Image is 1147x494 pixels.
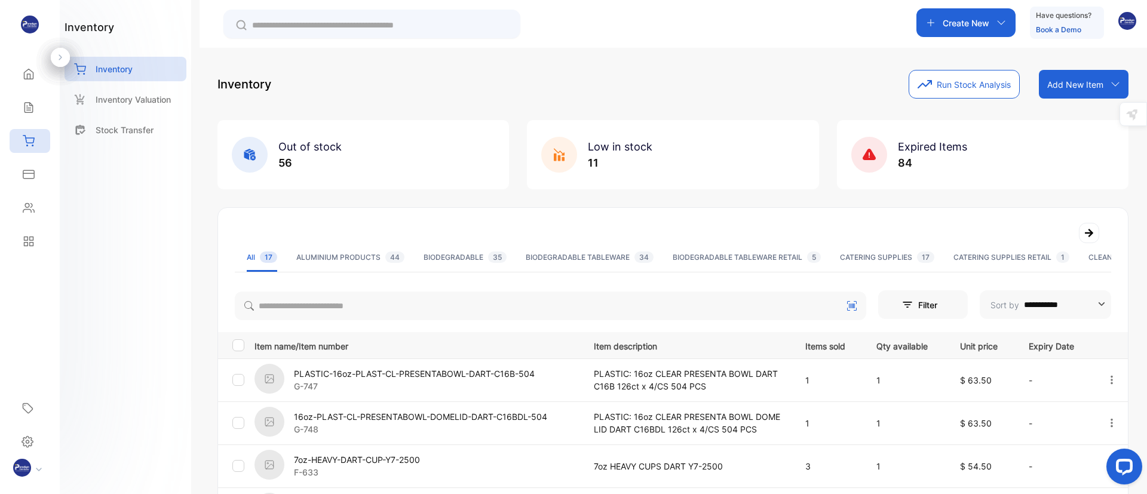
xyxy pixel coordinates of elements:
[1029,460,1081,472] p: -
[1029,374,1081,386] p: -
[424,252,507,263] div: BIODEGRADABLE
[990,299,1019,311] p: Sort by
[65,118,186,142] a: Stock Transfer
[1118,12,1136,30] img: avatar
[254,407,284,437] img: item
[594,367,781,392] p: PLASTIC: 16oz CLEAR PRESENTA BOWL DART C16B 126ct x 4/CS 504 PCS
[840,252,934,263] div: CATERING SUPPLIES
[1097,444,1147,494] iframe: LiveChat chat widget
[960,418,992,428] span: $ 63.50
[1118,8,1136,37] button: avatar
[916,8,1016,37] button: Create New
[247,252,277,263] div: All
[385,251,404,263] span: 44
[260,251,277,263] span: 17
[96,93,171,106] p: Inventory Valuation
[294,453,420,466] p: 7oz-HEAVY-DART-CUP-Y7-2500
[254,364,284,394] img: item
[917,251,934,263] span: 17
[96,63,133,75] p: Inventory
[1036,10,1091,22] p: Have questions?
[65,57,186,81] a: Inventory
[594,460,781,472] p: 7oz HEAVY CUPS DART Y7-2500
[807,251,821,263] span: 5
[65,87,186,112] a: Inventory Valuation
[980,290,1111,319] button: Sort by
[876,460,936,472] p: 1
[898,155,967,171] p: 84
[1047,78,1103,91] p: Add New Item
[805,460,852,472] p: 3
[943,17,989,29] p: Create New
[65,19,114,35] h1: inventory
[294,423,547,435] p: G-748
[13,459,31,477] img: profile
[594,410,781,435] p: PLASTIC: 16oz CLEAR PRESENTA BOWL DOME LID DART C16BDL 126ct x 4/CS 504 PCS
[953,252,1069,263] div: CATERING SUPPLIES RETAIL
[1056,251,1069,263] span: 1
[876,337,936,352] p: Qty available
[594,337,781,352] p: Item description
[805,374,852,386] p: 1
[876,417,936,429] p: 1
[96,124,154,136] p: Stock Transfer
[526,252,654,263] div: BIODEGRADABLE TABLEWARE
[1029,337,1081,352] p: Expiry Date
[805,337,852,352] p: Items sold
[294,410,547,423] p: 16oz-PLAST-CL-PRESENTABOWL-DOMELID-DART-C16BDL-504
[254,337,579,352] p: Item name/Item number
[254,450,284,480] img: item
[898,140,967,153] span: Expired Items
[634,251,654,263] span: 34
[21,16,39,33] img: logo
[296,252,404,263] div: ALUMINIUM PRODUCTS
[960,337,1004,352] p: Unit price
[588,155,652,171] p: 11
[294,380,535,392] p: G-747
[588,140,652,153] span: Low in stock
[909,70,1020,99] button: Run Stock Analysis
[960,461,992,471] span: $ 54.50
[1029,417,1081,429] p: -
[673,252,821,263] div: BIODEGRADABLE TABLEWARE RETAIL
[960,375,992,385] span: $ 63.50
[488,251,507,263] span: 35
[294,466,420,478] p: F-633
[805,417,852,429] p: 1
[217,75,271,93] p: Inventory
[876,374,936,386] p: 1
[294,367,535,380] p: PLASTIC-16oz-PLAST-CL-PRESENTABOWL-DART-C16B-504
[278,155,342,171] p: 56
[278,140,342,153] span: Out of stock
[1036,25,1081,34] a: Book a Demo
